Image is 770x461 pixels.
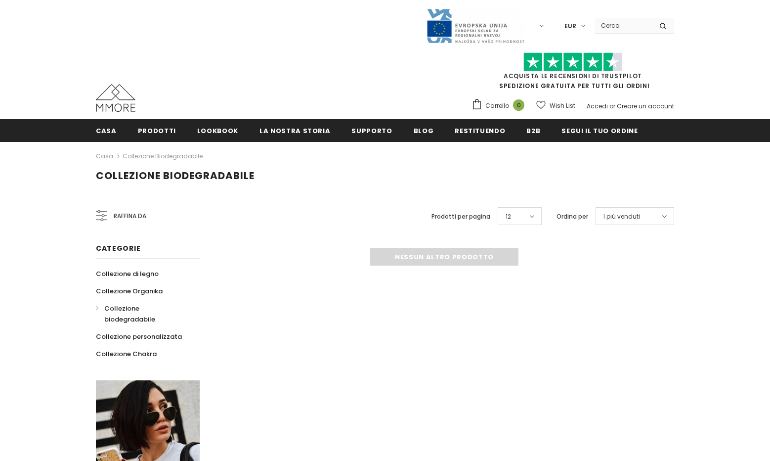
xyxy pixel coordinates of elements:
[523,52,622,72] img: Fidati di Pilot Stars
[96,119,117,141] a: Casa
[414,126,434,136] span: Blog
[123,152,203,160] a: Collezione biodegradabile
[197,126,238,136] span: Lookbook
[96,265,159,282] a: Collezione di legno
[96,169,255,183] span: Collezione biodegradabile
[564,21,576,31] span: EUR
[526,119,540,141] a: B2B
[96,126,117,136] span: Casa
[96,328,182,345] a: Collezione personalizzata
[485,101,509,111] span: Carrello
[609,102,615,110] span: or
[617,102,674,110] a: Creare un account
[96,282,163,300] a: Collezione Organika
[138,119,176,141] a: Prodotti
[603,212,640,222] span: I più venduti
[471,98,529,113] a: Carrello 0
[96,286,163,296] span: Collezione Organika
[504,72,642,80] a: Acquista le recensioni di TrustPilot
[259,126,330,136] span: La nostra storia
[536,97,575,114] a: Wish List
[526,126,540,136] span: B2B
[96,345,157,363] a: Collezione Chakra
[561,119,638,141] a: Segui il tuo ordine
[96,243,140,253] span: Categorie
[455,126,505,136] span: Restituendo
[455,119,505,141] a: Restituendo
[595,18,652,33] input: Search Site
[556,212,588,222] label: Ordina per
[96,349,157,359] span: Collezione Chakra
[138,126,176,136] span: Prodotti
[104,304,155,324] span: Collezione biodegradabile
[96,84,135,112] img: Casi MMORE
[426,8,525,44] img: Javni Razpis
[114,211,146,222] span: Raffina da
[197,119,238,141] a: Lookbook
[96,150,113,162] a: Casa
[259,119,330,141] a: La nostra storia
[426,21,525,30] a: Javni Razpis
[414,119,434,141] a: Blog
[471,57,674,90] span: SPEDIZIONE GRATUITA PER TUTTI GLI ORDINI
[550,101,575,111] span: Wish List
[561,126,638,136] span: Segui il tuo ordine
[351,126,392,136] span: supporto
[96,300,189,328] a: Collezione biodegradabile
[431,212,490,222] label: Prodotti per pagina
[513,99,524,111] span: 0
[506,212,511,222] span: 12
[587,102,608,110] a: Accedi
[351,119,392,141] a: supporto
[96,269,159,278] span: Collezione di legno
[96,332,182,341] span: Collezione personalizzata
